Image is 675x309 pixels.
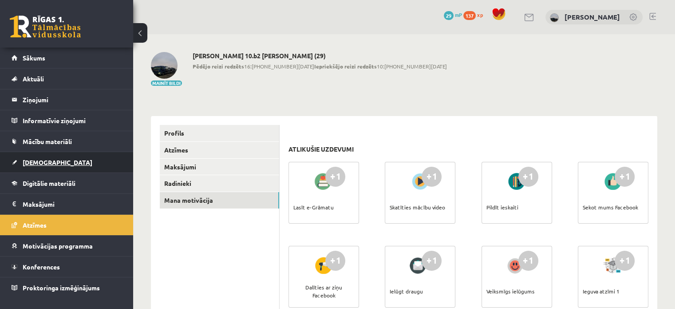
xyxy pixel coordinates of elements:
[23,75,44,83] span: Aktuāli
[23,137,72,145] span: Mācību materiāli
[422,251,442,271] div: +1
[151,52,178,79] img: Haralds Zemišs
[160,125,279,141] a: Profils
[23,194,122,214] legend: Maksājumi
[193,63,244,70] b: Pēdējo reizi redzēts
[463,11,476,20] span: 137
[10,16,81,38] a: Rīgas 1. Tālmācības vidusskola
[12,236,122,256] a: Motivācijas programma
[193,52,447,60] h2: [PERSON_NAME] 10.b2 [PERSON_NAME] (29)
[23,284,100,292] span: Proktoringa izmēģinājums
[160,192,279,209] a: Mana motivācija
[23,89,122,110] legend: Ziņojumi
[288,145,354,153] h3: Atlikušie uzdevumi
[23,263,60,271] span: Konferences
[12,89,122,110] a: Ziņojumi
[486,276,535,307] div: Veiksmīgs ielūgums
[390,276,423,307] div: Ielūgt draugu
[422,167,442,187] div: +1
[23,179,75,187] span: Digitālie materiāli
[615,167,635,187] div: +1
[518,167,538,187] div: +1
[583,192,638,223] div: Sekot mums Facebook
[455,11,462,18] span: mP
[293,192,334,223] div: Lasīt e-Grāmatu
[12,277,122,298] a: Proktoringa izmēģinājums
[23,221,47,229] span: Atzīmes
[12,48,122,68] a: Sākums
[583,276,620,307] div: Ieguva atzīmi 1
[314,63,377,70] b: Iepriekšējo reizi redzēts
[151,80,182,86] button: Mainīt bildi
[550,13,559,22] img: Haralds Zemišs
[160,159,279,175] a: Maksājumi
[518,251,538,271] div: +1
[12,68,122,89] a: Aktuāli
[486,192,518,223] div: Pildīt ieskaiti
[12,194,122,214] a: Maksājumi
[23,110,122,131] legend: Informatīvie ziņojumi
[12,257,122,277] a: Konferences
[444,11,462,18] a: 29 mP
[12,110,122,131] a: Informatīvie ziņojumi
[564,12,620,21] a: [PERSON_NAME]
[160,175,279,192] a: Radinieki
[477,11,483,18] span: xp
[390,192,445,223] div: Skatīties mācību video
[12,131,122,152] a: Mācību materiāli
[23,242,93,250] span: Motivācijas programma
[325,251,345,271] div: +1
[615,251,635,271] div: +1
[12,215,122,235] a: Atzīmes
[12,173,122,193] a: Digitālie materiāli
[293,276,354,307] div: Dalīties ar ziņu Facebook
[23,54,45,62] span: Sākums
[160,142,279,158] a: Atzīmes
[23,158,92,166] span: [DEMOGRAPHIC_DATA]
[325,167,345,187] div: +1
[193,62,447,70] span: 16:[PHONE_NUMBER][DATE] 10:[PHONE_NUMBER][DATE]
[463,11,487,18] a: 137 xp
[444,11,454,20] span: 29
[12,152,122,173] a: [DEMOGRAPHIC_DATA]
